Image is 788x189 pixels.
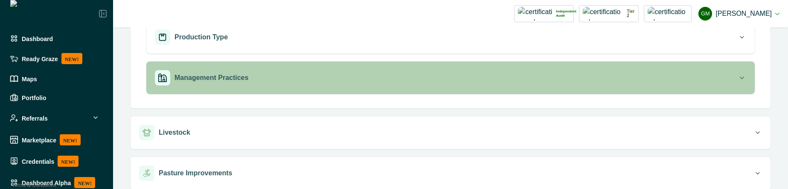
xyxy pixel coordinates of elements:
[74,177,95,188] p: NEW!
[58,156,79,167] p: NEW!
[61,53,82,64] p: NEW!
[648,7,688,21] img: certification logo
[22,158,54,165] p: Credentials
[627,9,635,18] p: Tier 2
[12,182,56,188] a: Terms & Conditions
[174,32,228,42] p: Production Type
[22,35,53,42] p: Dashboard
[146,62,755,94] button: Management Practices
[6,50,107,68] a: Ready GrazeNEW!
[131,116,771,149] button: Livestock
[22,179,71,186] p: Dashboard Alpha
[159,127,190,138] p: Livestock
[698,3,779,24] button: Gayathri Menakath[PERSON_NAME]
[6,31,107,46] a: Dashboard
[174,73,248,83] p: Management Practices
[6,90,107,105] a: Portfolio
[159,168,233,178] p: Pasture Improvements
[556,9,576,18] p: Independent Audit
[22,94,47,101] p: Portfolio
[6,152,107,170] a: CredentialsNEW!
[60,134,81,145] p: NEW!
[514,5,574,22] button: certification logoIndependent Audit
[22,55,58,62] p: Ready Graze
[518,7,552,21] img: certification logo
[22,75,37,82] p: Maps
[6,71,107,86] a: Maps
[22,136,56,143] p: Marketplace
[6,131,107,149] a: MarketplaceNEW!
[146,21,755,53] button: Production Type
[22,115,48,121] p: Referrals
[583,7,623,21] img: certification logo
